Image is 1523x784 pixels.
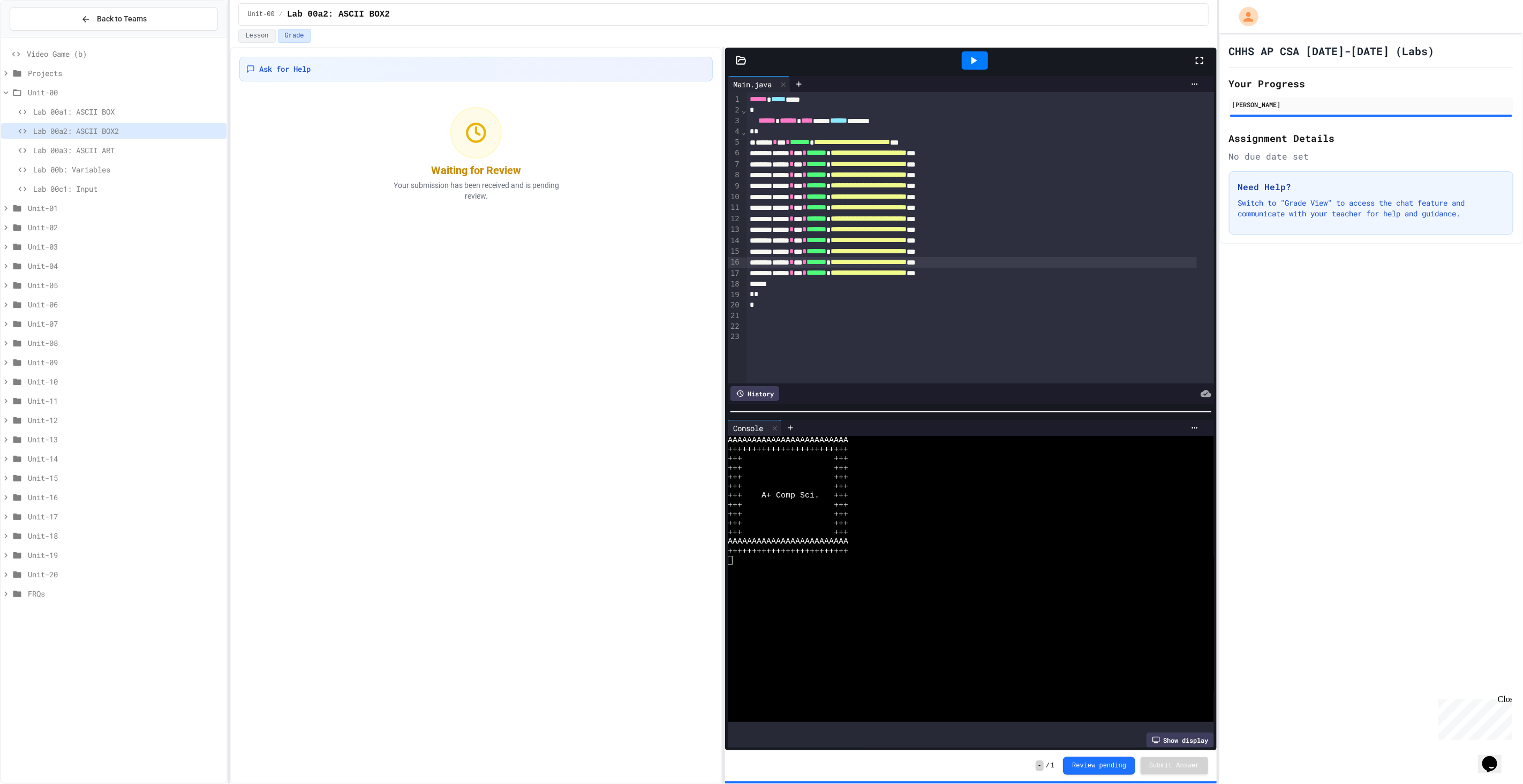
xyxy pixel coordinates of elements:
span: Unit-00 [247,10,274,19]
iframe: chat widget [1434,695,1512,740]
span: Ask for Help [259,64,311,74]
span: Unit-03 [28,241,222,252]
div: 20 [728,300,741,311]
span: Lab 00c1: Input [33,183,222,194]
span: +++ +++ [728,482,848,491]
div: 19 [728,290,741,300]
div: [PERSON_NAME] [1232,100,1510,109]
div: Waiting for Review [431,163,521,178]
button: Back to Teams [10,7,218,31]
span: Unit-05 [28,280,222,291]
span: +++ +++ [728,454,848,463]
span: +++ +++ [728,464,848,473]
div: 7 [728,159,741,170]
span: / [1046,762,1050,770]
span: Unit-17 [28,511,222,522]
span: Projects [28,67,222,79]
span: Unit-02 [28,222,222,233]
span: Lab 00a2: ASCII BOX2 [287,8,390,21]
span: Unit-04 [28,260,222,272]
div: 12 [728,214,741,224]
span: Unit-18 [28,530,222,541]
p: Your submission has been received and is pending review. [380,180,572,201]
div: No due date set [1229,150,1513,163]
p: Switch to "Grade View" to access the chat feature and communicate with your teacher for help and ... [1238,198,1504,219]
div: Main.java [728,76,790,92]
div: 23 [728,331,741,342]
div: 21 [728,311,741,321]
span: Fold line [741,127,747,136]
span: AAAAAAAAAAAAAAAAAAAAAAAAA [728,436,848,445]
button: Review pending [1063,757,1135,775]
div: History [730,386,779,401]
div: My Account [1228,4,1261,29]
div: 4 [728,126,741,137]
span: Unit-15 [28,472,222,484]
span: AAAAAAAAAAAAAAAAAAAAAAAAA [728,537,848,546]
span: / [279,10,283,19]
div: 16 [728,257,741,268]
h2: Assignment Details [1229,131,1513,146]
span: Unit-20 [28,569,222,580]
span: Submit Answer [1149,762,1200,770]
span: Unit-12 [28,414,222,426]
button: Grade [278,29,311,43]
span: Unit-13 [28,434,222,445]
span: Unit-19 [28,549,222,561]
h1: CHHS AP CSA [DATE]-[DATE] (Labs) [1229,43,1435,58]
span: Unit-09 [28,357,222,368]
span: Fold line [741,106,747,115]
div: 15 [728,246,741,257]
span: 1 [1051,762,1054,770]
div: Console [728,420,782,436]
button: Submit Answer [1141,757,1208,774]
div: 14 [728,236,741,246]
div: 22 [728,321,741,332]
span: FRQs [28,588,222,599]
div: 3 [728,116,741,126]
div: 8 [728,170,741,180]
span: Unit-11 [28,395,222,406]
span: +++ +++ [728,528,848,537]
h3: Need Help? [1238,180,1504,193]
span: Lab 00a2: ASCII BOX2 [33,125,222,137]
iframe: chat widget [1478,741,1512,773]
span: +++ +++ [728,510,848,519]
span: Lab 00a3: ASCII ART [33,145,222,156]
div: 1 [728,94,741,105]
div: 6 [728,148,741,159]
span: Lab 00b: Variables [33,164,222,175]
span: Lab 00a1: ASCII BOX [33,106,222,117]
span: Unit-08 [28,337,222,349]
div: Chat with us now!Close [4,4,74,68]
div: 13 [728,224,741,235]
div: 18 [728,279,741,290]
span: +++ +++ [728,519,848,528]
span: Unit-07 [28,318,222,329]
span: +++ A+ Comp Sci. +++ [728,491,848,500]
span: Back to Teams [97,13,147,25]
span: +++ +++ [728,473,848,482]
div: 5 [728,137,741,148]
span: Unit-16 [28,492,222,503]
span: +++++++++++++++++++++++++ [728,547,848,556]
span: Unit-06 [28,299,222,310]
div: Console [728,423,768,434]
div: 17 [728,268,741,279]
button: Lesson [238,29,275,43]
span: - [1036,760,1044,771]
span: Unit-00 [28,87,222,98]
span: Video Game (b) [27,48,222,59]
div: 10 [728,192,741,202]
span: Unit-14 [28,453,222,464]
h2: Your Progress [1229,76,1513,91]
div: 9 [728,181,741,192]
span: +++ +++ [728,501,848,510]
span: Unit-10 [28,376,222,387]
span: +++++++++++++++++++++++++ [728,445,848,454]
div: Main.java [728,79,777,90]
div: 2 [728,105,741,116]
span: Unit-01 [28,202,222,214]
div: Show display [1147,733,1214,748]
div: 11 [728,202,741,213]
